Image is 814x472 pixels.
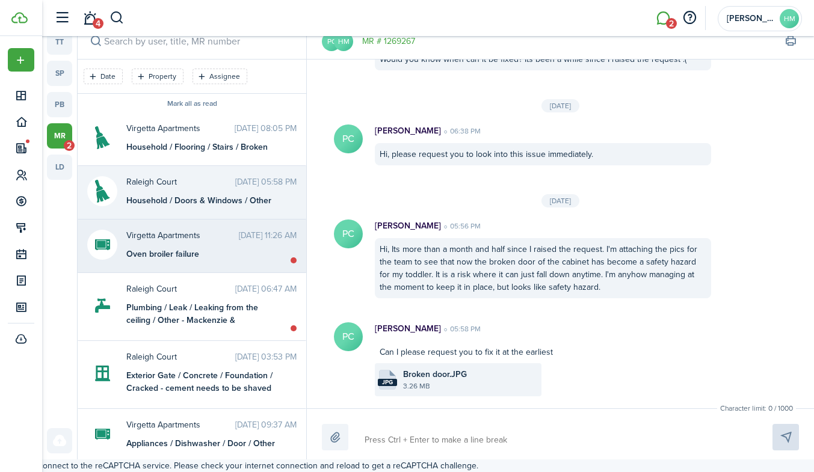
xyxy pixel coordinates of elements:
filter-tag-label: Date [100,71,116,82]
button: Open sidebar [51,7,73,29]
div: Hi, please request you to look into this issue immediately. [375,143,711,165]
span: Virgetta Apartments [126,418,235,431]
span: Raleigh Court [126,176,235,188]
time: [DATE] 05:58 PM [235,176,297,188]
div: Household / Doors & Windows / Other [126,194,277,207]
time: [DATE] 03:53 PM [235,351,297,363]
div: Exterior Gate / Concrete / Foundation / Cracked - cement needs to be shaved down a bit [126,369,277,396]
div: [DATE] [541,194,579,207]
p: [PERSON_NAME] [375,219,441,232]
img: Appliances [95,230,110,260]
filter-tag-label: Assignee [209,71,240,82]
input: search [78,23,306,59]
a: Notifications [78,3,101,34]
a: tt [47,29,72,55]
span: Raleigh Court [126,283,235,295]
div: [DATE] [541,99,579,112]
img: TenantCloud [11,12,28,23]
span: 4 [93,18,103,29]
time: [DATE] 08:05 PM [235,122,297,135]
time: 05:58 PM [441,323,481,334]
avatar-text: HM [780,9,799,28]
a: MR # 1269267 [362,35,415,48]
a: sp [47,61,72,86]
img: Plumbing [95,290,110,320]
img: Appliances [95,419,110,449]
avatar-text: HM [334,32,353,51]
span: Halfon Managment [727,14,775,23]
avatar-text: PC [334,322,363,351]
p: [PERSON_NAME] [375,124,441,137]
avatar-text: PC [334,124,363,153]
file-size: 3.26 MB [403,381,538,391]
time: [DATE] 09:37 AM [235,418,297,431]
div: Would you know when can it be fixed? Its been a while since I raised the request :( [375,48,711,70]
a: pb [47,92,72,117]
p: [PERSON_NAME] [375,322,441,335]
button: Search [109,8,125,28]
div: Appliances / Dishwasher / Door / Other [126,437,277,450]
div: Can I please request you to fix it at the earliest [375,341,711,363]
a: mr [47,123,72,149]
small: Character limit: 0 / 1000 [717,403,796,414]
filter-tag: Open filter [132,69,183,84]
time: [DATE] 11:26 AM [239,229,297,242]
div: Plumbing / Leak / Leaking from the ceiling / Other - Mackenzie & [PERSON_NAME]'s office ceiling; ... [126,301,277,328]
button: Print [782,33,799,50]
img: Household [95,123,110,153]
button: Open resource center [679,8,700,28]
time: [DATE] 06:47 AM [235,283,297,295]
filter-tag: Open filter [193,69,247,84]
time: 06:38 PM [441,126,481,136]
span: Virgetta Apartments [126,229,239,242]
time: 05:56 PM [441,221,481,231]
img: Exterior [95,358,110,388]
filter-tag-label: Property [149,71,176,82]
span: Raleigh Court [126,351,235,363]
img: Household [95,176,110,206]
avatar-text: PC [334,219,363,248]
filter-tag: Open filter [84,69,123,84]
avatar-text: PC [322,32,341,51]
span: Virgetta Apartments [126,122,235,135]
span: 2 [64,140,75,151]
div: Oven broiler failure [126,248,277,260]
div: Hi, Its more than a month and half since I raised the request. I'm attaching the pics for the tea... [375,238,711,298]
a: ld [47,155,72,180]
button: Open menu [8,48,34,72]
button: Mark all as read [167,100,217,108]
div: Household / Flooring / Stairs / Broken [126,141,277,153]
button: Search [87,33,104,50]
file-icon: File [378,370,397,390]
span: Broken door.JPG [403,368,467,381]
file-extension: jpg [378,379,397,386]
